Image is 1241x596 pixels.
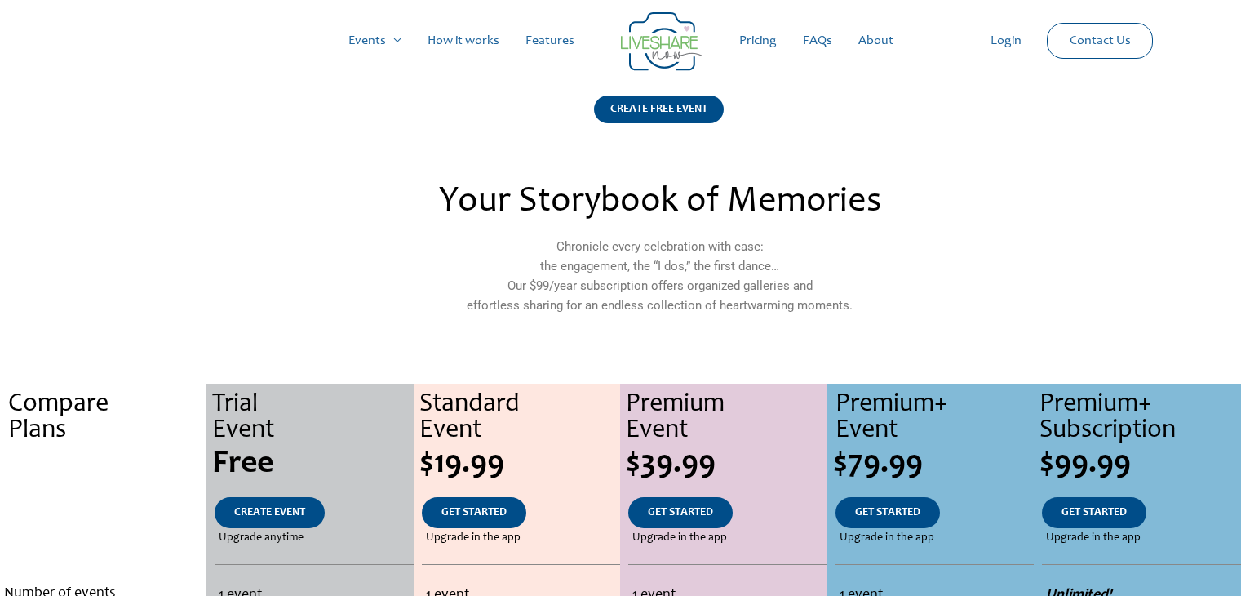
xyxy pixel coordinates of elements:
[212,448,413,481] div: Free
[835,497,940,528] a: GET STARTED
[626,448,827,481] div: $39.99
[100,448,108,481] span: .
[8,392,206,444] div: Compare Plans
[1039,392,1240,444] div: Premium+ Subscription
[29,15,1212,67] nav: Site Navigation
[419,392,620,444] div: Standard Event
[1046,528,1141,548] span: Upgrade in the app
[1039,448,1240,481] div: $99.99
[306,185,1013,220] h2: Your Storybook of Memories
[845,15,906,67] a: About
[648,507,713,518] span: GET STARTED
[1061,507,1127,518] span: GET STARTED
[234,507,305,518] span: CREATE EVENT
[306,237,1013,315] p: Chronicle every celebration with ease: the engagement, the “I dos,” the first dance… Our $99/year...
[977,15,1035,67] a: Login
[855,507,920,518] span: GET STARTED
[219,528,304,548] span: Upgrade anytime
[441,507,507,518] span: GET STARTED
[422,497,526,528] a: GET STARTED
[1042,497,1146,528] a: GET STARTED
[840,528,934,548] span: Upgrade in the app
[626,392,827,444] div: Premium Event
[335,15,414,67] a: Events
[790,15,845,67] a: FAQs
[212,392,413,444] div: Trial Event
[82,497,125,528] a: .
[215,497,325,528] a: CREATE EVENT
[594,96,724,144] a: CREATE FREE EVENT
[594,96,724,123] div: CREATE FREE EVENT
[102,507,105,518] span: .
[512,15,587,67] a: Features
[835,392,1034,444] div: Premium+ Event
[1057,24,1144,58] a: Contact Us
[632,528,727,548] span: Upgrade in the app
[426,528,521,548] span: Upgrade in the app
[833,448,1034,481] div: $79.99
[419,448,620,481] div: $19.99
[102,532,105,544] span: .
[414,15,512,67] a: How it works
[628,497,733,528] a: GET STARTED
[621,12,702,71] img: LiveShare logo - Capture & Share Event Memories
[726,15,790,67] a: Pricing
